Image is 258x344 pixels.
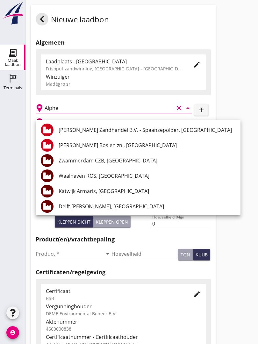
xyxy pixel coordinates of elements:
[193,290,201,298] i: edit
[46,73,201,81] div: Winzuiger
[175,104,183,112] i: clear
[36,268,211,276] h2: Certificaten/regelgeving
[59,141,235,149] div: [PERSON_NAME] Bos en zn., [GEOGRAPHIC_DATA]
[178,249,193,260] button: ton
[46,65,183,72] div: Frisoput zandwinning, [GEOGRAPHIC_DATA] - [GEOGRAPHIC_DATA].
[59,187,235,195] div: Katwijk Armaris, [GEOGRAPHIC_DATA]
[152,219,211,229] input: Hoeveelheid 0-lijn
[36,13,109,28] div: Nieuwe laadbon
[193,249,210,260] button: kuub
[59,203,235,210] div: Delft [PERSON_NAME], [GEOGRAPHIC_DATA]
[46,326,201,332] div: 4600000838
[46,118,78,124] h2: Beladen vaartuig
[59,172,235,180] div: Waalhaven ROS, [GEOGRAPHIC_DATA]
[46,303,201,310] div: Vergunninghouder
[104,250,111,258] i: arrow_drop_down
[36,235,211,244] h2: Product(en)/vrachtbepaling
[59,126,235,134] div: [PERSON_NAME] Zandhandel B.V. - Spaansepolder, [GEOGRAPHIC_DATA]
[46,58,183,65] div: Laadplaats - [GEOGRAPHIC_DATA]
[57,219,90,225] div: Kleppen dicht
[6,326,19,339] i: account_circle
[46,318,201,326] div: Aktenummer
[193,61,201,68] i: edit
[36,249,103,259] input: Product *
[196,251,208,258] div: kuub
[93,216,131,227] button: Kleppen open
[45,103,174,113] input: Losplaats
[46,81,201,87] div: Madégro sr
[46,333,201,341] div: Certificaatnummer - Certificaathouder
[36,38,211,47] h2: Algemeen
[59,157,235,164] div: Zwammerdam CZB, [GEOGRAPHIC_DATA]
[46,295,183,302] div: BSB
[4,86,22,90] div: Terminals
[96,219,128,225] div: Kleppen open
[46,310,201,317] div: DEME Environmental Beheer B.V.
[184,104,192,112] i: arrow_drop_down
[181,251,190,258] div: ton
[46,287,183,295] div: Certificaat
[55,216,93,227] button: Kleppen dicht
[1,2,24,25] img: logo-small.a267ee39.svg
[197,106,205,114] i: add
[111,249,178,259] input: Hoeveelheid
